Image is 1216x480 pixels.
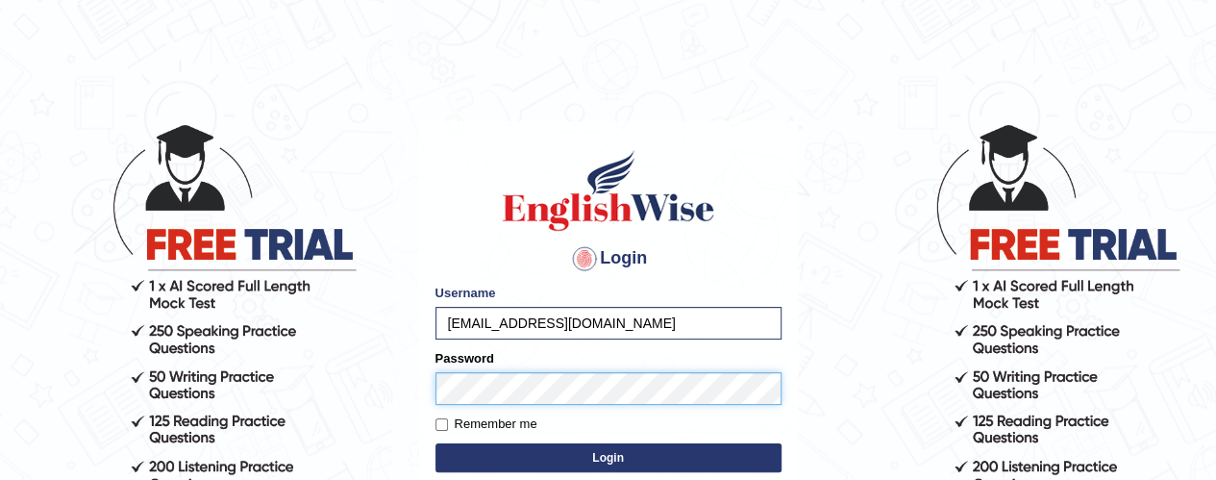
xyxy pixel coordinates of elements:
[435,418,448,431] input: Remember me
[435,284,496,302] label: Username
[435,415,537,434] label: Remember me
[435,243,782,274] h4: Login
[499,147,718,234] img: Logo of English Wise sign in for intelligent practice with AI
[435,443,782,472] button: Login
[435,349,494,367] label: Password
